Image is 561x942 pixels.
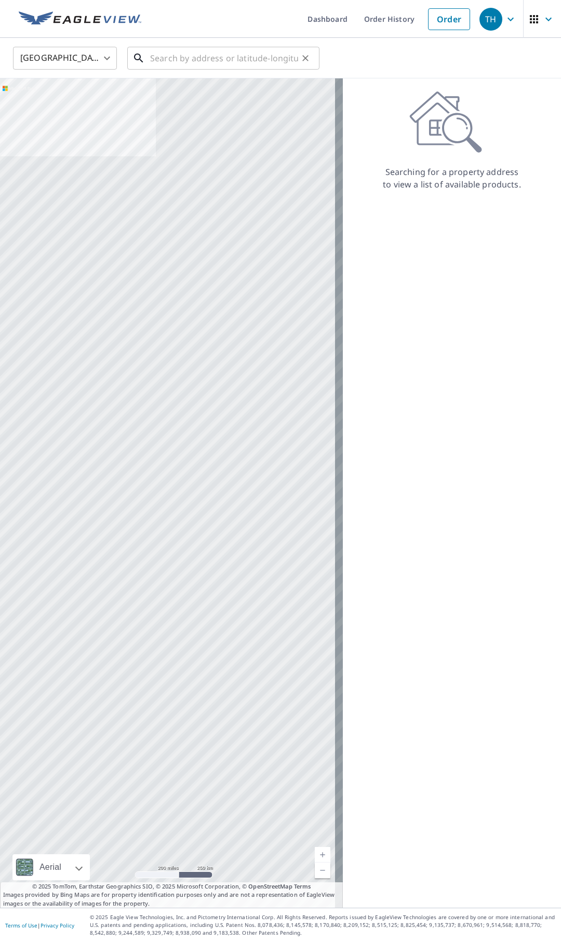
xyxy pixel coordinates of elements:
[479,8,502,31] div: TH
[298,51,313,65] button: Clear
[315,847,330,863] a: Current Level 5, Zoom In
[90,913,556,937] p: © 2025 Eagle View Technologies, Inc. and Pictometry International Corp. All Rights Reserved. Repo...
[150,44,298,73] input: Search by address or latitude-longitude
[5,922,74,928] p: |
[382,166,522,191] p: Searching for a property address to view a list of available products.
[41,922,74,929] a: Privacy Policy
[294,882,311,890] a: Terms
[32,882,311,891] span: © 2025 TomTom, Earthstar Geographics SIO, © 2025 Microsoft Corporation, ©
[248,882,292,890] a: OpenStreetMap
[13,44,117,73] div: [GEOGRAPHIC_DATA]
[428,8,470,30] a: Order
[36,854,64,880] div: Aerial
[5,922,37,929] a: Terms of Use
[19,11,141,27] img: EV Logo
[315,863,330,878] a: Current Level 5, Zoom Out
[12,854,90,880] div: Aerial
